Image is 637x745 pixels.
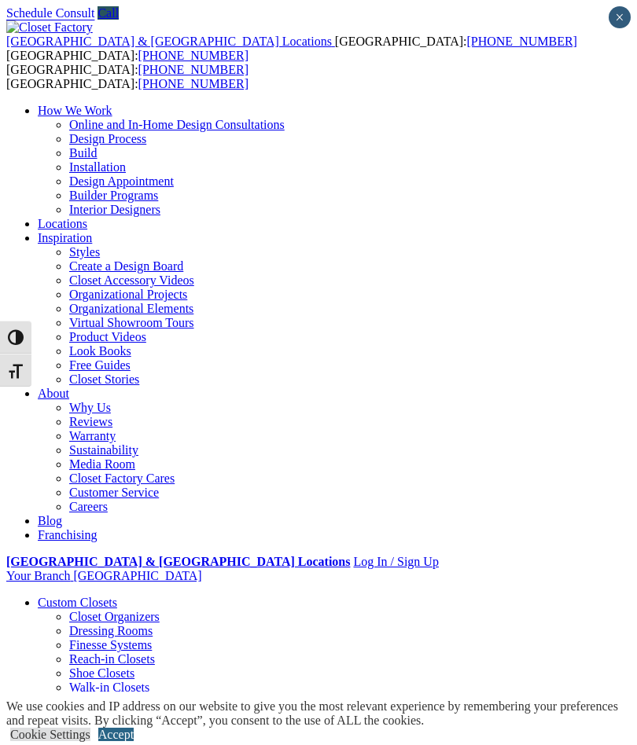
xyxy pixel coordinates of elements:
[6,555,350,568] a: [GEOGRAPHIC_DATA] & [GEOGRAPHIC_DATA] Locations
[466,35,576,48] a: [PHONE_NUMBER]
[6,569,202,582] a: Your Branch [GEOGRAPHIC_DATA]
[10,728,90,741] a: Cookie Settings
[69,160,126,174] a: Installation
[353,555,438,568] a: Log In / Sign Up
[69,500,108,513] a: Careers
[38,104,112,117] a: How We Work
[69,429,116,442] a: Warranty
[6,699,637,728] div: We use cookies and IP address on our website to give you the most relevant experience by remember...
[73,569,201,582] span: [GEOGRAPHIC_DATA]
[69,486,159,499] a: Customer Service
[38,231,92,244] a: Inspiration
[69,245,100,259] a: Styles
[609,6,631,28] button: Close
[69,652,155,666] a: Reach-in Closets
[69,681,149,694] a: Walk-in Closets
[69,146,98,160] a: Build
[38,528,98,541] a: Franchising
[69,344,131,358] a: Look Books
[138,49,249,62] a: [PHONE_NUMBER]
[69,189,158,202] a: Builder Programs
[38,514,62,527] a: Blog
[138,63,249,76] a: [PHONE_NUMBER]
[6,35,335,48] a: [GEOGRAPHIC_DATA] & [GEOGRAPHIC_DATA] Locations
[6,63,249,90] span: [GEOGRAPHIC_DATA]: [GEOGRAPHIC_DATA]:
[69,174,174,188] a: Design Appointment
[69,330,146,343] a: Product Videos
[69,443,138,457] a: Sustainability
[69,302,193,315] a: Organizational Elements
[69,472,175,485] a: Closet Factory Cares
[6,20,93,35] img: Closet Factory
[69,316,194,329] a: Virtual Showroom Tours
[69,638,152,651] a: Finesse Systems
[98,6,119,20] a: Call
[69,666,134,680] a: Shoe Closets
[69,610,160,623] a: Closet Organizers
[69,273,194,287] a: Closet Accessory Videos
[69,118,285,131] a: Online and In-Home Design Consultations
[6,35,332,48] span: [GEOGRAPHIC_DATA] & [GEOGRAPHIC_DATA] Locations
[69,457,135,471] a: Media Room
[6,569,70,582] span: Your Branch
[6,35,577,62] span: [GEOGRAPHIC_DATA]: [GEOGRAPHIC_DATA]:
[69,358,131,372] a: Free Guides
[69,624,153,637] a: Dressing Rooms
[69,401,111,414] a: Why Us
[69,203,160,216] a: Interior Designers
[6,6,94,20] a: Schedule Consult
[69,288,187,301] a: Organizational Projects
[69,259,183,273] a: Create a Design Board
[38,217,87,230] a: Locations
[38,596,117,609] a: Custom Closets
[69,132,146,145] a: Design Process
[38,387,69,400] a: About
[98,728,134,741] a: Accept
[138,77,249,90] a: [PHONE_NUMBER]
[69,415,112,428] a: Reviews
[69,372,139,386] a: Closet Stories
